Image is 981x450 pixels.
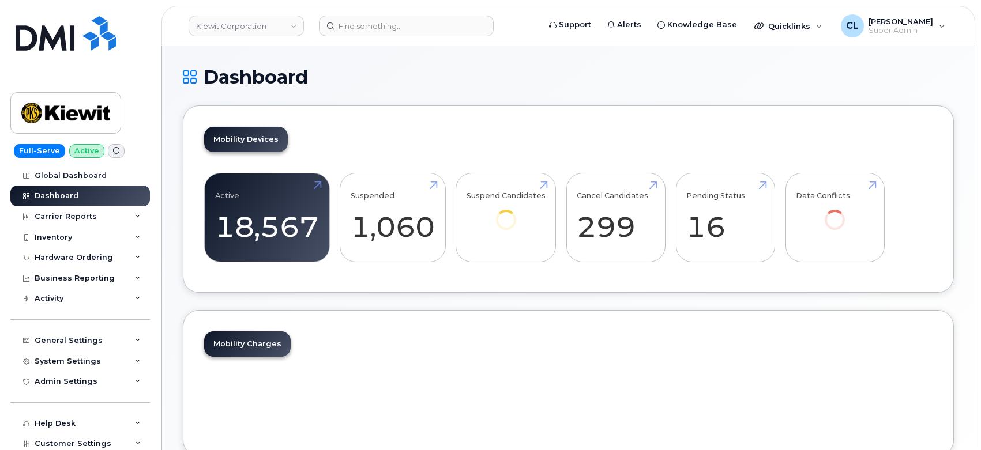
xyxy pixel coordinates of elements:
[796,180,874,246] a: Data Conflicts
[467,180,546,246] a: Suspend Candidates
[204,127,288,152] a: Mobility Devices
[351,180,435,256] a: Suspended 1,060
[183,67,954,87] h1: Dashboard
[686,180,764,256] a: Pending Status 16
[215,180,319,256] a: Active 18,567
[204,331,291,357] a: Mobility Charges
[577,180,655,256] a: Cancel Candidates 299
